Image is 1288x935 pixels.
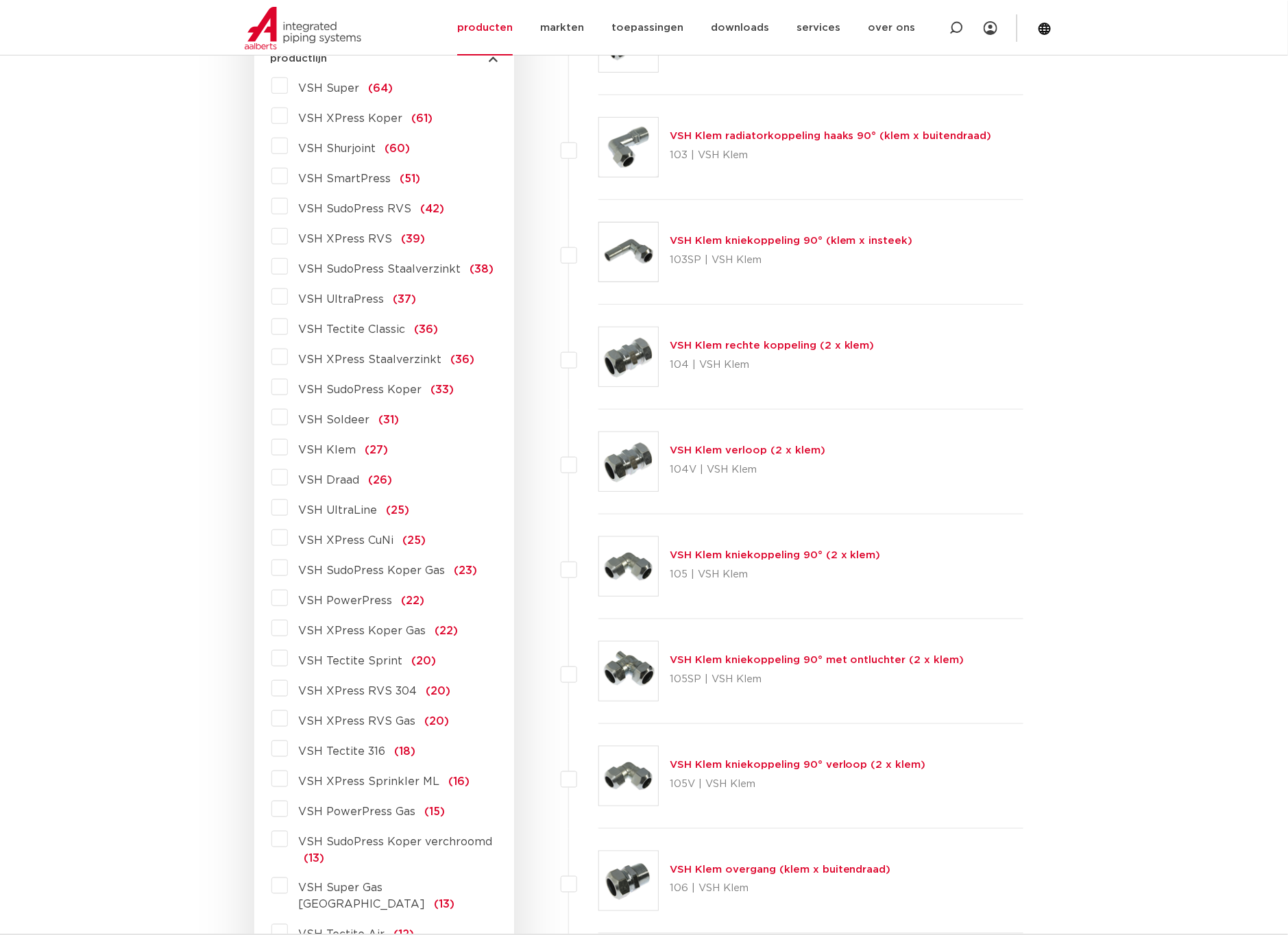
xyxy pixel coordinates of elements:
[435,625,459,636] span: (22)
[299,656,403,666] span: VSH Tectite Sprint
[670,249,913,271] p: 103SP | VSH Klem
[299,625,426,636] span: VSH XPress Koper Gas
[299,203,412,214] span: VSH SudoPress RVS
[431,384,454,395] span: (33)
[670,459,825,481] p: 104V | VSH Klem
[400,173,421,184] span: (51)
[304,853,325,864] span: (13)
[299,535,394,546] span: VSH XPress CuNi
[299,686,417,697] span: VSH XPress RVS 304
[402,234,426,245] span: (39)
[299,294,385,305] span: VSH UltraPress
[299,565,446,576] span: VSH SudoPress Koper Gas
[670,864,891,875] a: VSH Klem overgang (klem x buitendraad)
[670,550,881,560] a: VSH Klem kniekoppeling 90° (2 x klem)
[299,264,461,275] span: VSH SudoPress Staalverzinkt
[670,760,926,770] a: VSH Klem kniekoppeling 90° verloop (2 x klem)
[599,327,658,386] img: Thumbnail for VSH Klem rechte koppeling (2 x klem)
[403,535,426,546] span: (25)
[299,716,416,727] span: VSH XPress RVS Gas
[599,118,658,177] img: Thumbnail for VSH Klem radiatorkoppeling haaks 90° (klem x buitendraad)
[599,537,658,596] img: Thumbnail for VSH Klem kniekoppeling 90° (2 x klem)
[599,432,658,491] img: Thumbnail for VSH Klem verloop (2 x klem)
[670,878,891,900] p: 106 | VSH Klem
[299,173,391,184] span: VSH SmartPress
[271,53,328,64] span: productlijn
[415,324,439,335] span: (36)
[369,83,393,94] span: (64)
[299,324,406,335] span: VSH Tectite Classic
[299,746,386,757] span: VSH Tectite 316
[451,354,475,365] span: (36)
[670,773,926,795] p: 105V | VSH Klem
[299,806,416,817] span: VSH PowerPress Gas
[426,686,451,697] span: (20)
[412,656,437,666] span: (20)
[379,414,400,425] span: (31)
[299,505,378,516] span: VSH UltraLine
[670,445,825,456] a: VSH Klem verloop (2 x klem)
[369,475,393,486] span: (26)
[670,340,875,351] a: VSH Klem rechte koppeling (2 x klem)
[470,264,494,275] span: (38)
[670,131,992,141] a: VSH Klem radiatorkoppeling haaks 90° (klem x buitendraad)
[299,475,360,486] span: VSH Draad
[299,113,403,124] span: VSH XPress Koper
[425,806,446,817] span: (15)
[299,83,360,94] span: VSH Super
[412,113,433,124] span: (61)
[299,776,440,787] span: VSH XPress Sprinkler ML
[599,747,658,806] img: Thumbnail for VSH Klem kniekoppeling 90° verloop (2 x klem)
[670,564,881,586] p: 105 | VSH Klem
[449,776,470,787] span: (16)
[670,145,992,166] p: 103 | VSH Klem
[387,505,410,516] span: (25)
[395,746,416,757] span: (18)
[299,384,422,395] span: VSH SudoPress Koper
[454,565,478,576] span: (23)
[670,236,913,246] a: VSH Klem kniekoppeling 90° (klem x insteek)
[299,883,426,910] span: VSH Super Gas [GEOGRAPHIC_DATA]
[670,655,964,665] a: VSH Klem kniekoppeling 90° met ontluchter (2 x klem)
[435,899,455,910] span: (13)
[599,223,658,282] img: Thumbnail for VSH Klem kniekoppeling 90° (klem x insteek)
[299,836,493,847] span: VSH SudoPress Koper verchroomd
[670,669,964,690] p: 105SP | VSH Klem
[425,716,450,727] span: (20)
[599,851,658,910] img: Thumbnail for VSH Klem overgang (klem x buitendraad)
[670,354,875,376] p: 104 | VSH Klem
[299,595,393,606] span: VSH PowerPress
[299,234,393,245] span: VSH XPress RVS
[299,143,376,154] span: VSH Shurjoint
[402,595,425,606] span: (22)
[271,53,498,64] button: productlijn
[421,203,445,214] span: (42)
[299,354,442,365] span: VSH XPress Staalverzinkt
[599,642,658,701] img: Thumbnail for VSH Klem kniekoppeling 90° met ontluchter (2 x klem)
[299,414,370,425] span: VSH Soldeer
[299,445,356,456] span: VSH Klem
[393,294,417,305] span: (37)
[365,445,389,456] span: (27)
[385,143,411,154] span: (60)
